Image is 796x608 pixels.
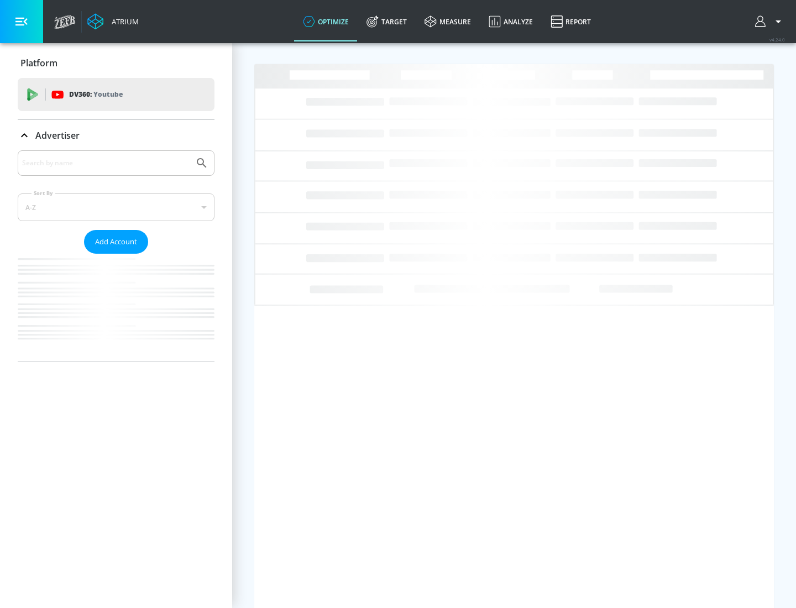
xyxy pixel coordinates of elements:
a: Target [358,2,416,41]
p: Advertiser [35,129,80,141]
a: Report [542,2,600,41]
a: measure [416,2,480,41]
div: Platform [18,48,214,78]
span: Add Account [95,235,137,248]
p: DV360: [69,88,123,101]
span: v 4.24.0 [769,36,785,43]
nav: list of Advertiser [18,254,214,361]
a: Atrium [87,13,139,30]
div: Atrium [107,17,139,27]
label: Sort By [32,190,55,197]
div: Advertiser [18,120,214,151]
p: Youtube [93,88,123,100]
div: DV360: Youtube [18,78,214,111]
p: Platform [20,57,57,69]
button: Add Account [84,230,148,254]
a: Analyze [480,2,542,41]
a: optimize [294,2,358,41]
input: Search by name [22,156,190,170]
div: Advertiser [18,150,214,361]
div: A-Z [18,193,214,221]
